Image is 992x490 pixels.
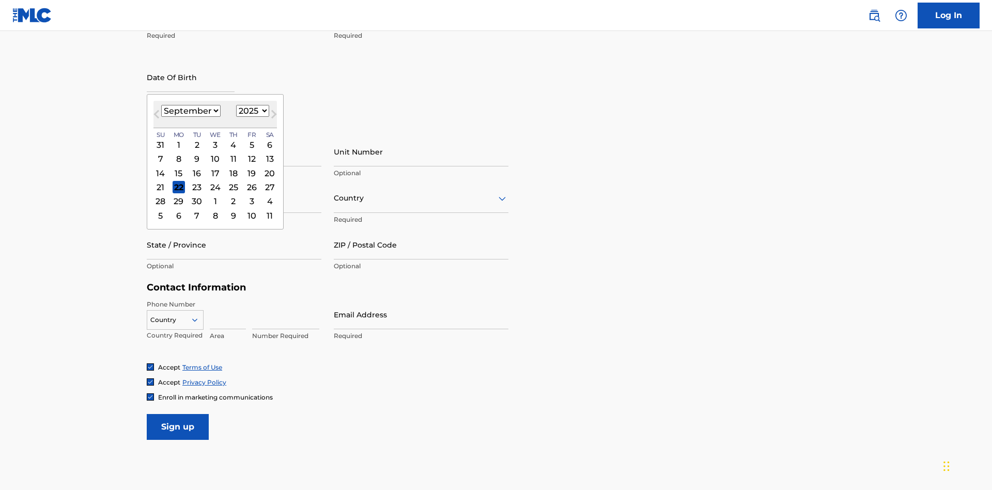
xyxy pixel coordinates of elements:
[147,262,321,271] p: Optional
[147,364,153,370] img: checkbox
[173,181,185,193] div: Choose Monday, September 22nd, 2025
[182,363,222,371] a: Terms of Use
[245,153,258,165] div: Choose Friday, September 12th, 2025
[263,139,276,151] div: Choose Saturday, September 6th, 2025
[245,195,258,208] div: Choose Friday, October 3rd, 2025
[147,31,321,40] p: Required
[173,167,185,179] div: Choose Monday, September 15th, 2025
[154,153,167,165] div: Choose Sunday, September 7th, 2025
[158,393,273,401] span: Enroll in marketing communications
[147,331,204,340] p: Country Required
[263,153,276,165] div: Choose Saturday, September 13th, 2025
[191,181,203,193] div: Choose Tuesday, September 23rd, 2025
[868,9,880,22] img: search
[182,378,226,386] a: Privacy Policy
[227,153,240,165] div: Choose Thursday, September 11th, 2025
[227,181,240,193] div: Choose Thursday, September 25th, 2025
[334,31,508,40] p: Required
[940,440,992,490] iframe: Chat Widget
[191,167,203,179] div: Choose Tuesday, September 16th, 2025
[154,139,167,151] div: Choose Sunday, August 31st, 2025
[210,130,221,140] span: We
[209,195,222,208] div: Choose Wednesday, October 1st, 2025
[191,139,203,151] div: Choose Tuesday, September 2nd, 2025
[173,195,185,208] div: Choose Monday, September 29th, 2025
[173,209,185,222] div: Choose Monday, October 6th, 2025
[157,130,164,140] span: Su
[158,378,180,386] span: Accept
[895,9,907,22] img: help
[154,181,167,193] div: Choose Sunday, September 21st, 2025
[147,394,153,400] img: checkbox
[193,130,201,140] span: Tu
[334,215,508,224] p: Required
[245,181,258,193] div: Choose Friday, September 26th, 2025
[247,130,256,140] span: Fr
[154,167,167,179] div: Choose Sunday, September 14th, 2025
[147,94,284,229] div: Choose Date
[263,209,276,222] div: Choose Saturday, October 11th, 2025
[227,195,240,208] div: Choose Thursday, October 2nd, 2025
[209,181,222,193] div: Choose Wednesday, September 24th, 2025
[191,195,203,208] div: Choose Tuesday, September 30th, 2025
[158,363,180,371] span: Accept
[245,139,258,151] div: Choose Friday, September 5th, 2025
[173,139,185,151] div: Choose Monday, September 1st, 2025
[263,167,276,179] div: Choose Saturday, September 20th, 2025
[174,130,184,140] span: Mo
[245,209,258,222] div: Choose Friday, October 10th, 2025
[227,167,240,179] div: Choose Thursday, September 18th, 2025
[209,209,222,222] div: Choose Wednesday, October 8th, 2025
[12,8,52,23] img: MLC Logo
[263,195,276,208] div: Choose Saturday, October 4th, 2025
[154,195,167,208] div: Choose Sunday, September 28th, 2025
[227,209,240,222] div: Choose Thursday, October 9th, 2025
[245,167,258,179] div: Choose Friday, September 19th, 2025
[209,139,222,151] div: Choose Wednesday, September 3rd, 2025
[864,5,885,26] a: Public Search
[266,108,282,125] button: Next Month
[154,209,167,222] div: Choose Sunday, October 5th, 2025
[191,209,203,222] div: Choose Tuesday, October 7th, 2025
[148,108,165,125] button: Previous Month
[227,139,240,151] div: Choose Thursday, September 4th, 2025
[943,451,950,482] div: Drag
[173,153,185,165] div: Choose Monday, September 8th, 2025
[209,153,222,165] div: Choose Wednesday, September 10th, 2025
[252,331,319,341] p: Number Required
[266,130,274,140] span: Sa
[263,181,276,193] div: Choose Saturday, September 27th, 2025
[334,169,508,178] p: Optional
[147,379,153,385] img: checkbox
[147,414,209,440] input: Sign up
[891,5,911,26] div: Help
[191,153,203,165] div: Choose Tuesday, September 9th, 2025
[334,331,508,341] p: Required
[147,126,845,137] h5: Personal Address
[210,331,246,341] p: Area
[209,167,222,179] div: Choose Wednesday, September 17th, 2025
[153,138,277,223] div: Month September, 2025
[334,262,508,271] p: Optional
[918,3,980,28] a: Log In
[147,282,508,294] h5: Contact Information
[229,130,238,140] span: Th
